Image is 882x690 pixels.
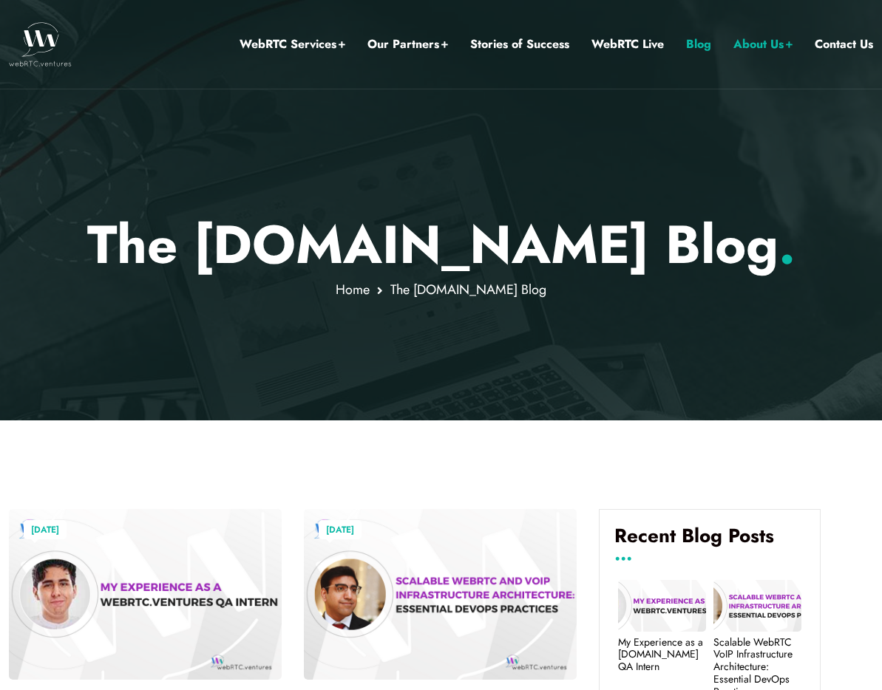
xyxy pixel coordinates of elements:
a: WebRTC Services [240,35,345,54]
img: image [9,509,282,680]
a: Home [336,280,370,299]
a: Contact Us [815,35,873,54]
img: WebRTC.ventures [9,22,72,66]
span: . [778,206,796,283]
h4: Recent Blog Posts [614,525,805,559]
a: [DATE] [24,520,67,539]
a: Blog [686,35,711,54]
img: image [304,509,577,680]
a: Stories of Success [470,35,569,54]
a: About Us [733,35,793,54]
a: [DATE] [319,520,362,539]
a: WebRTC Live [591,35,664,54]
p: The [DOMAIN_NAME] Blog [9,213,873,276]
span: The [DOMAIN_NAME] Blog [390,280,546,299]
a: Our Partners [367,35,448,54]
a: My Experience as a [DOMAIN_NAME] QA Intern [618,636,706,673]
